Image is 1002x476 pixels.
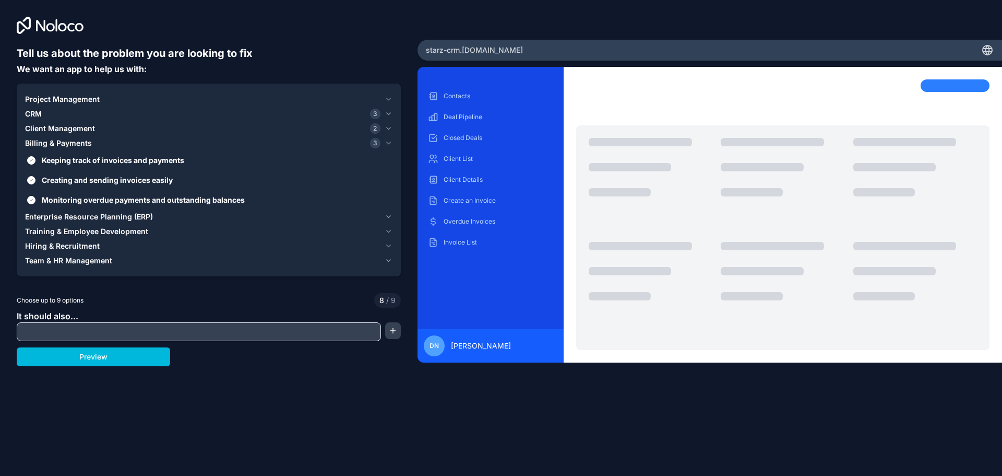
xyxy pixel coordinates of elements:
[25,226,148,237] span: Training & Employee Development
[25,210,392,224] button: Enterprise Resource Planning (ERP)
[27,196,35,204] button: Monitoring overdue payments and outstanding balances
[370,138,380,148] span: 3
[444,176,553,184] p: Client Details
[370,109,380,119] span: 3
[25,123,95,134] span: Client Management
[25,241,100,251] span: Hiring & Recruitment
[25,109,42,119] span: CRM
[27,156,35,165] button: Keeping track of invoices and payments
[17,46,401,61] h6: Tell us about the problem you are looking to fix
[25,150,392,210] div: Billing & Payments3
[444,238,553,247] p: Invoice List
[430,342,439,350] span: DN
[25,107,392,121] button: CRM3
[25,253,392,268] button: Team & HR Management
[42,175,390,185] span: Creating and sending invoices easily
[426,45,523,55] span: starz-crm .[DOMAIN_NAME]
[25,92,392,107] button: Project Management
[17,296,83,305] span: Choose up to 9 options
[426,88,555,321] div: scrollable content
[17,311,78,321] span: It should also...
[444,134,553,142] p: Closed Deals
[386,296,389,305] span: /
[25,224,392,239] button: Training & Employee Development
[451,341,511,351] span: [PERSON_NAME]
[379,295,384,306] span: 8
[17,347,170,366] button: Preview
[42,155,390,166] span: Keeping track of invoices and payments
[444,113,553,121] p: Deal Pipeline
[444,217,553,226] p: Overdue Invoices
[444,92,553,100] p: Contacts
[25,121,392,136] button: Client Management2
[27,176,35,184] button: Creating and sending invoices easily
[25,256,112,266] span: Team & HR Management
[444,196,553,205] p: Create an Invoice
[25,212,153,222] span: Enterprise Resource Planning (ERP)
[444,155,553,163] p: Client List
[25,136,392,150] button: Billing & Payments3
[17,64,147,74] span: We want an app to help us with:
[25,138,92,148] span: Billing & Payments
[384,295,396,306] span: 9
[42,194,390,205] span: Monitoring overdue payments and outstanding balances
[370,123,380,134] span: 2
[25,94,100,105] span: Project Management
[25,239,392,253] button: Hiring & Recruitment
